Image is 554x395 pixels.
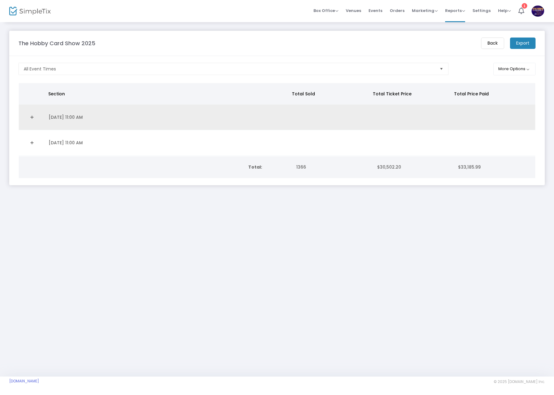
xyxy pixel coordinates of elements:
[510,38,536,49] m-button: Export
[437,63,446,75] button: Select
[248,164,262,170] b: Total:
[45,105,290,130] td: [DATE] 11:00 AM
[445,8,465,14] span: Reports
[390,3,405,18] span: Orders
[481,38,504,49] m-button: Back
[472,3,491,18] span: Settings
[494,379,545,384] span: © 2025 [DOMAIN_NAME] Inc.
[19,156,535,178] div: Data table
[454,91,489,97] span: Total Price Paid
[24,66,56,72] span: All Event Times
[373,91,412,97] span: Total Ticket Price
[412,8,438,14] span: Marketing
[313,8,338,14] span: Box Office
[22,138,41,148] a: Expand Details
[498,8,511,14] span: Help
[522,3,527,9] div: 1
[288,83,369,105] th: Total Sold
[45,83,288,105] th: Section
[346,3,361,18] span: Venues
[9,379,39,384] a: [DOMAIN_NAME]
[18,39,95,47] m-panel-title: The Hobby Card Show 2025
[22,112,41,122] a: Expand Details
[377,164,401,170] span: $30,502.20
[458,164,481,170] span: $33,185.99
[19,83,535,156] div: Data table
[369,3,382,18] span: Events
[296,164,306,170] span: 1366
[45,130,290,156] td: [DATE] 11:00 AM
[493,63,536,75] button: More Options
